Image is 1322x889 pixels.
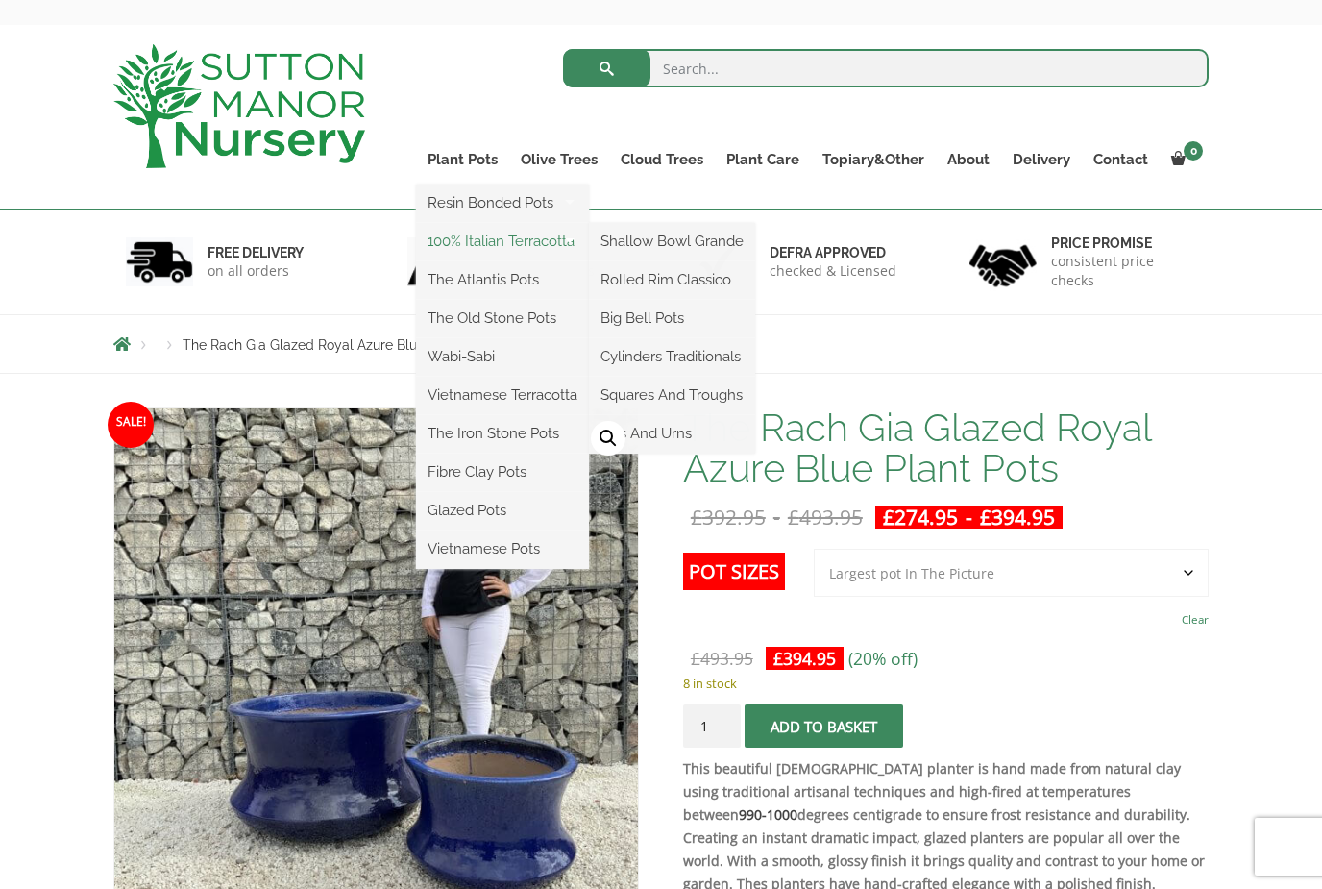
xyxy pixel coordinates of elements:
[1184,141,1203,161] span: 0
[1182,606,1209,633] a: Clear options
[416,304,589,333] a: The Old Stone Pots
[589,381,755,409] a: Squares And Troughs
[811,146,936,173] a: Topiary&Other
[691,504,702,531] span: £
[969,233,1037,291] img: 4.jpg
[113,336,1209,352] nav: Breadcrumbs
[691,647,700,670] span: £
[416,381,589,409] a: Vietnamese Terracotta
[113,44,365,168] img: logo
[739,805,797,824] a: 990-1000
[691,647,753,670] bdi: 493.95
[416,496,589,525] a: Glazed Pots
[715,146,811,173] a: Plant Care
[683,672,1209,695] p: 8 in stock
[589,419,755,448] a: Jars And Urns
[773,647,783,670] span: £
[416,188,589,217] a: Resin Bonded Pots
[883,504,894,531] span: £
[589,342,755,371] a: Cylinders Traditionals
[208,244,304,261] h6: FREE DELIVERY
[589,304,755,333] a: Big Bell Pots
[683,407,1209,488] h1: The Rach Gia Glazed Royal Azure Blue Plant Pots
[108,402,154,448] span: Sale!
[683,506,870,529] del: -
[980,504,1055,531] bdi: 394.95
[691,504,766,531] bdi: 392.95
[416,265,589,294] a: The Atlantis Pots
[407,237,475,286] img: 2.jpg
[683,553,785,590] label: Pot Sizes
[788,504,863,531] bdi: 493.95
[416,534,589,563] a: Vietnamese Pots
[416,457,589,486] a: Fibre Clay Pots
[788,504,799,531] span: £
[509,146,609,173] a: Olive Trees
[1051,252,1197,290] p: consistent price checks
[1051,235,1197,252] h6: Price promise
[126,237,193,286] img: 1.jpg
[745,704,903,748] button: Add to basket
[848,647,918,670] span: (20% off)
[980,504,991,531] span: £
[883,504,958,531] bdi: 274.95
[416,342,589,371] a: Wabi-Sabi
[1001,146,1082,173] a: Delivery
[563,49,1210,87] input: Search...
[875,506,1063,529] ins: -
[591,421,625,456] a: View full-screen image gallery
[770,261,896,281] p: checked & Licensed
[936,146,1001,173] a: About
[1160,146,1209,173] a: 0
[208,261,304,281] p: on all orders
[770,244,896,261] h6: Defra approved
[183,337,493,353] span: The Rach Gia Glazed Royal Azure Blue Plant Pots
[589,227,755,256] a: Shallow Bowl Grande
[589,265,755,294] a: Rolled Rim Classico
[416,146,509,173] a: Plant Pots
[416,419,589,448] a: The Iron Stone Pots
[609,146,715,173] a: Cloud Trees
[1082,146,1160,173] a: Contact
[416,227,589,256] a: 100% Italian Terracotta
[683,704,741,748] input: Product quantity
[773,647,836,670] bdi: 394.95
